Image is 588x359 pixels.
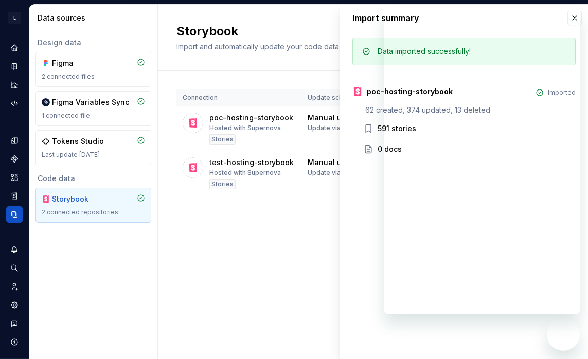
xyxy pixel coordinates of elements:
div: 2 connected repositories [42,208,145,217]
a: Home [6,40,23,56]
div: Data imported successfully! [378,46,471,57]
a: Settings [6,297,23,313]
iframe: ปุ่มเพื่อเปิดหน้าต่างการส่งข้อความ การสนทนาที่กำลังดำเนินการ [547,318,580,351]
button: Search ⌘K [6,260,23,276]
div: Manual updates [308,113,367,123]
div: Hosted with Supernova [209,124,281,132]
div: Update via CLI [308,169,352,177]
div: Code data [35,173,151,184]
a: Analytics [6,77,23,93]
div: Manual updates [308,157,367,168]
a: Design tokens [6,132,23,149]
button: Contact support [6,315,23,332]
div: poc-hosting-storybook [209,113,293,123]
a: Storybook stories [6,188,23,204]
div: 62 created, 374 updated, 13 deleted [363,105,576,115]
div: Tokens Studio [52,136,104,147]
iframe: หน้าต่างการส่งข้อความ [384,8,580,314]
div: Figma Variables Sync [52,97,129,107]
div: Design data [35,38,151,48]
div: Storybook [52,194,101,204]
div: Data sources [38,13,153,23]
a: Figma2 connected files [35,52,151,87]
div: test-hosting-storybook [209,157,294,168]
div: Stories [209,134,236,145]
a: Assets [6,169,23,186]
a: Code automation [6,95,23,112]
a: Documentation [6,58,23,75]
div: 0 docs [378,144,402,154]
th: Connection [176,89,301,106]
div: 1 connected file [42,112,145,120]
div: 591 stories [378,123,416,134]
a: Invite team [6,278,23,295]
th: Update schedule [301,89,374,106]
button: Notifications [6,241,23,258]
span: Import and automatically update your code data from Storybook. [176,42,396,51]
div: Last update [DATE] [42,151,145,159]
a: Components [6,151,23,167]
div: Import summary [352,12,419,24]
a: Data sources [6,206,23,223]
div: 2 connected files [42,73,145,81]
div: Update via CLI [308,124,352,132]
a: Storybook2 connected repositories [35,188,151,223]
div: poc-hosting-storybook [367,86,453,97]
a: Figma Variables Sync1 connected file [35,91,151,126]
a: Tokens StudioLast update [DATE] [35,130,151,165]
div: Stories [209,179,236,189]
h2: Storybook [176,23,440,40]
div: Figma [52,58,101,68]
div: Hosted with Supernova [209,169,281,177]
